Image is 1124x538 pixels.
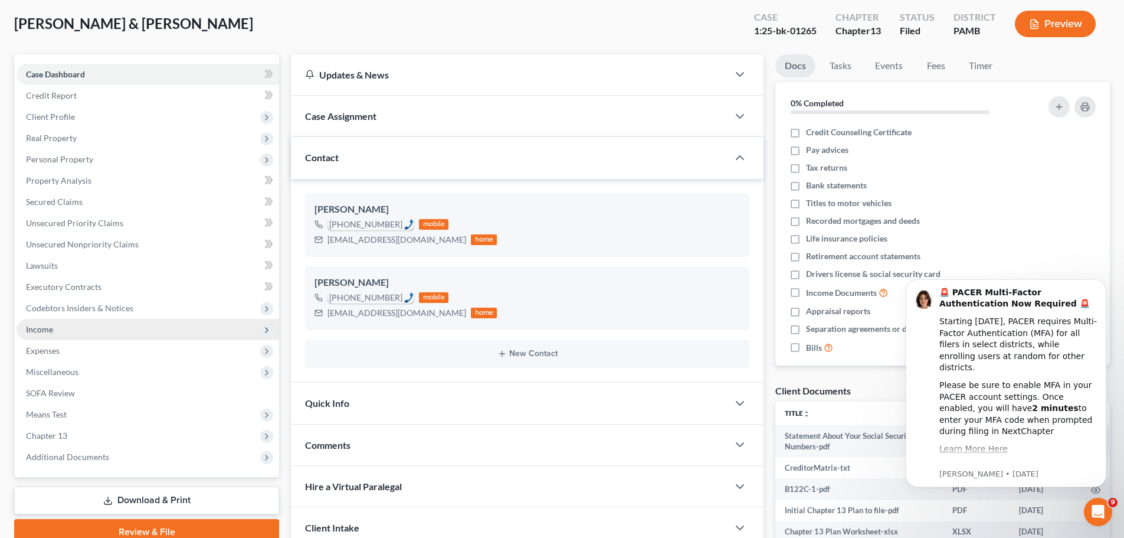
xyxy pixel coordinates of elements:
div: home [471,308,497,318]
td: CreditorMatrix-txt [775,457,943,478]
td: B122C-1-pdf [775,478,943,500]
div: Filed [900,24,935,38]
a: Credit Report [17,85,279,106]
span: Executory Contracts [26,282,101,292]
div: [PERSON_NAME] [314,203,740,217]
iframe: Intercom live chat [1084,498,1112,526]
span: Additional Documents [26,452,109,462]
span: Case Dashboard [26,69,85,79]
td: PDF [943,500,1010,521]
iframe: Intercom notifications message [888,262,1124,506]
a: Executory Contracts [17,276,279,298]
span: Credit Counseling Certificate [806,126,912,138]
span: Pay advices [806,144,848,156]
div: home [471,234,497,245]
a: Lawsuits [17,255,279,276]
div: Chapter [835,24,881,38]
a: Docs [775,54,815,77]
a: Fees [917,54,955,77]
i: unfold_more [803,410,810,418]
span: Drivers license & social security card [806,268,941,280]
span: Income [26,324,53,334]
span: Recorded mortgages and deeds [806,215,920,227]
span: Personal Property [26,154,93,164]
span: Client Profile [26,112,75,122]
span: Hire a Virtual Paralegal [305,481,402,492]
div: 1:25-bk-01265 [754,24,817,38]
div: Chapter [835,11,881,24]
span: 9 [1108,498,1118,507]
div: Updates & News [305,69,714,81]
a: Secured Claims [17,191,279,213]
button: New Contact [314,349,740,358]
td: Statement About Your Social Security Numbers-pdf [775,425,943,458]
div: Call: +1 (717) 729-0372 [327,219,414,230]
span: Bills [806,342,822,354]
span: Means Test [26,409,67,419]
span: Client Intake [305,522,359,533]
img: hfpfyWBK5wQHBAGPgDf9c6qAYOxxMAAAAASUVORK5CYII= [404,292,414,303]
a: Case Dashboard [17,64,279,85]
span: Secured Claims [26,197,83,207]
span: Contact [305,152,339,163]
span: Retirement account statements [806,250,920,262]
div: PAMB [953,24,996,38]
a: Tasks [820,54,861,77]
a: Events [866,54,912,77]
span: Tax returns [806,162,847,174]
div: [EMAIL_ADDRESS][DOMAIN_NAME] [327,234,466,246]
a: Titleunfold_more [785,409,810,418]
span: Expenses [26,345,60,356]
span: Chapter 13 [26,431,67,441]
a: SOFA Review [17,383,279,404]
span: Quick Info [305,397,349,409]
a: Download & Print [14,487,279,514]
span: Property Analysis [26,175,91,185]
span: Titles to motor vehicles [806,197,892,209]
div: [EMAIL_ADDRESS][DOMAIN_NAME] [327,307,466,319]
div: District [953,11,996,24]
a: Unsecured Priority Claims [17,213,279,234]
span: Bank statements [806,180,867,191]
span: 13 [870,25,881,36]
div: Case [754,11,817,24]
strong: 0% Completed [791,98,844,108]
td: [DATE] [1010,500,1082,521]
div: mobile [419,292,448,303]
span: Credit Report [26,90,77,100]
span: Unsecured Nonpriority Claims [26,239,139,249]
span: Unsecured Priority Claims [26,218,123,228]
a: Unsecured Nonpriority Claims [17,234,279,255]
td: Initial Chapter 13 Plan to file-pdf [775,500,943,521]
span: Lawsuits [26,260,58,270]
span: Codebtors Insiders & Notices [26,303,133,313]
img: hfpfyWBK5wQHBAGPgDf9c6qAYOxxMAAAAASUVORK5CYII= [404,219,414,230]
span: Life insurance policies [806,233,887,244]
span: Income Documents [806,287,877,299]
div: mobile [419,219,448,230]
span: Real Property [26,133,77,143]
div: Call: +1 (717) 217-9723 [327,292,414,304]
span: Separation agreements or decrees of divorces [806,323,973,335]
a: Property Analysis [17,170,279,191]
span: SOFA Review [26,388,75,398]
span: Appraisal reports [806,305,870,317]
a: Timer [959,54,1002,77]
span: Miscellaneous [26,367,78,377]
div: [PERSON_NAME] [314,276,740,290]
span: Comments [305,439,350,451]
button: Preview [1015,11,1096,37]
span: Case Assignment [305,110,376,122]
div: Status [900,11,935,24]
div: Client Documents [775,384,851,397]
